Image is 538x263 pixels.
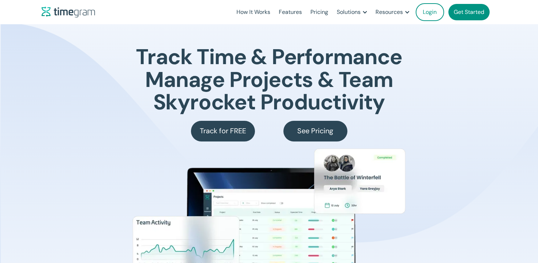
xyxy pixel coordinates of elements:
div: Resources [375,7,403,17]
a: Login [416,3,444,21]
a: See Pricing [283,121,347,141]
a: Track for FREE [191,121,255,141]
div: Solutions [337,7,361,17]
h1: Track Time & Performance Manage Projects & Team Skyrocket Productivity [136,46,402,114]
a: Get Started [448,4,490,20]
